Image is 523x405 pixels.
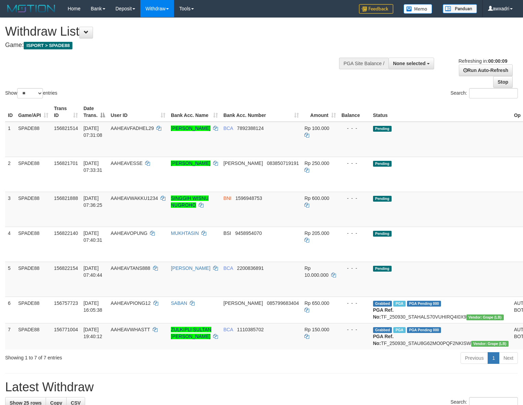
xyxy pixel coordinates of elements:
a: [PERSON_NAME] [171,126,210,131]
span: Copy 7892388124 to clipboard [237,126,264,131]
a: [PERSON_NAME] [171,265,210,271]
th: ID [5,102,15,122]
label: Show entries [5,88,57,98]
span: Copy 1596948753 to clipboard [235,195,262,201]
span: AAHEAVPIONG12 [111,300,150,306]
span: Copy 2200836891 to clipboard [237,265,264,271]
span: [PERSON_NAME] [223,300,263,306]
img: MOTION_logo.png [5,3,57,14]
span: AAHEAVFADHEL29 [111,126,154,131]
span: AAHEAVOPUNG [111,230,147,236]
span: Grabbed [373,327,392,333]
div: PGA Site Balance / [339,58,388,69]
span: 156822154 [54,265,78,271]
a: SABAN [171,300,187,306]
a: 1 [488,352,499,364]
span: Marked by awxadri [393,327,405,333]
span: 156821514 [54,126,78,131]
td: 2 [5,157,15,192]
span: 156771004 [54,327,78,332]
th: Bank Acc. Number: activate to sort column ascending [221,102,302,122]
span: Copy 085799683404 to clipboard [267,300,299,306]
a: Stop [493,76,513,88]
div: - - - [341,125,368,132]
div: - - - [341,326,368,333]
span: Rp 600.000 [304,195,329,201]
div: Showing 1 to 7 of 7 entries [5,352,213,361]
span: AAHEAVESSE [111,160,142,166]
span: Pending [373,266,392,272]
span: Rp 150.000 [304,327,329,332]
span: [DATE] 07:36:25 [83,195,102,208]
strong: 00:00:09 [488,58,507,64]
span: Copy 083850719191 to clipboard [267,160,299,166]
td: TF_250930_STAU8G62MO0PQF2NKISW [370,323,511,349]
a: MUKHTASIN [171,230,199,236]
span: Rp 10.000.000 [304,265,328,278]
div: - - - [341,230,368,237]
span: [DATE] 07:33:31 [83,160,102,173]
td: SPADE88 [15,157,51,192]
span: Vendor URL: https://dashboard.q2checkout.com/secure [466,314,504,320]
td: SPADE88 [15,122,51,157]
span: Vendor URL: https://dashboard.q2checkout.com/secure [471,341,509,347]
span: Rp 100.000 [304,126,329,131]
span: ISPORT > SPADE88 [24,42,72,49]
th: User ID: activate to sort column ascending [108,102,168,122]
div: - - - [341,265,368,272]
span: 156757723 [54,300,78,306]
select: Showentries [17,88,43,98]
a: Previous [461,352,488,364]
h1: Withdraw List [5,25,342,38]
td: 1 [5,122,15,157]
td: TF_250930_STAHALS70VUHIRQ4I0X9 [370,297,511,323]
span: [DATE] 07:40:31 [83,230,102,243]
a: Run Auto-Refresh [459,64,513,76]
span: [DATE] 07:40:44 [83,265,102,278]
th: Balance [339,102,370,122]
td: 4 [5,227,15,262]
span: [DATE] 19:40:12 [83,327,102,339]
span: AAHEAVTANS888 [111,265,150,271]
th: Game/API: activate to sort column ascending [15,102,51,122]
span: AAHEAVWAKKU1234 [111,195,158,201]
td: 7 [5,323,15,349]
span: BNI [223,195,231,201]
th: Status [370,102,511,122]
label: Search: [451,88,518,98]
span: Marked by awxwdspade [393,301,405,307]
span: Copy 1110385702 to clipboard [237,327,264,332]
td: 6 [5,297,15,323]
b: PGA Ref. No: [373,334,394,346]
div: - - - [341,300,368,307]
span: BSI [223,230,231,236]
span: Pending [373,161,392,167]
th: Amount: activate to sort column ascending [302,102,339,122]
span: AAHEAVWHASTT [111,327,150,332]
span: Grabbed [373,301,392,307]
span: Pending [373,126,392,132]
span: [PERSON_NAME] [223,160,263,166]
td: SPADE88 [15,192,51,227]
td: SPADE88 [15,297,51,323]
input: Search: [469,88,518,98]
h4: Game: [5,42,342,49]
span: BCA [223,126,233,131]
th: Bank Acc. Name: activate to sort column ascending [168,102,221,122]
td: SPADE88 [15,262,51,297]
h1: Latest Withdraw [5,380,518,394]
div: - - - [341,160,368,167]
span: Copy 9458954070 to clipboard [235,230,262,236]
span: BCA [223,265,233,271]
b: PGA Ref. No: [373,307,394,320]
span: Refreshing in: [458,58,507,64]
span: Rp 205.000 [304,230,329,236]
a: ZULKIPLI SULTAN [PERSON_NAME] [171,327,211,339]
span: 156821701 [54,160,78,166]
a: SINGGIH WISNU NUGROHO [171,195,209,208]
img: panduan.png [443,4,477,13]
span: 156821888 [54,195,78,201]
span: BCA [223,327,233,332]
span: PGA Pending [407,301,441,307]
th: Date Trans.: activate to sort column descending [81,102,108,122]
